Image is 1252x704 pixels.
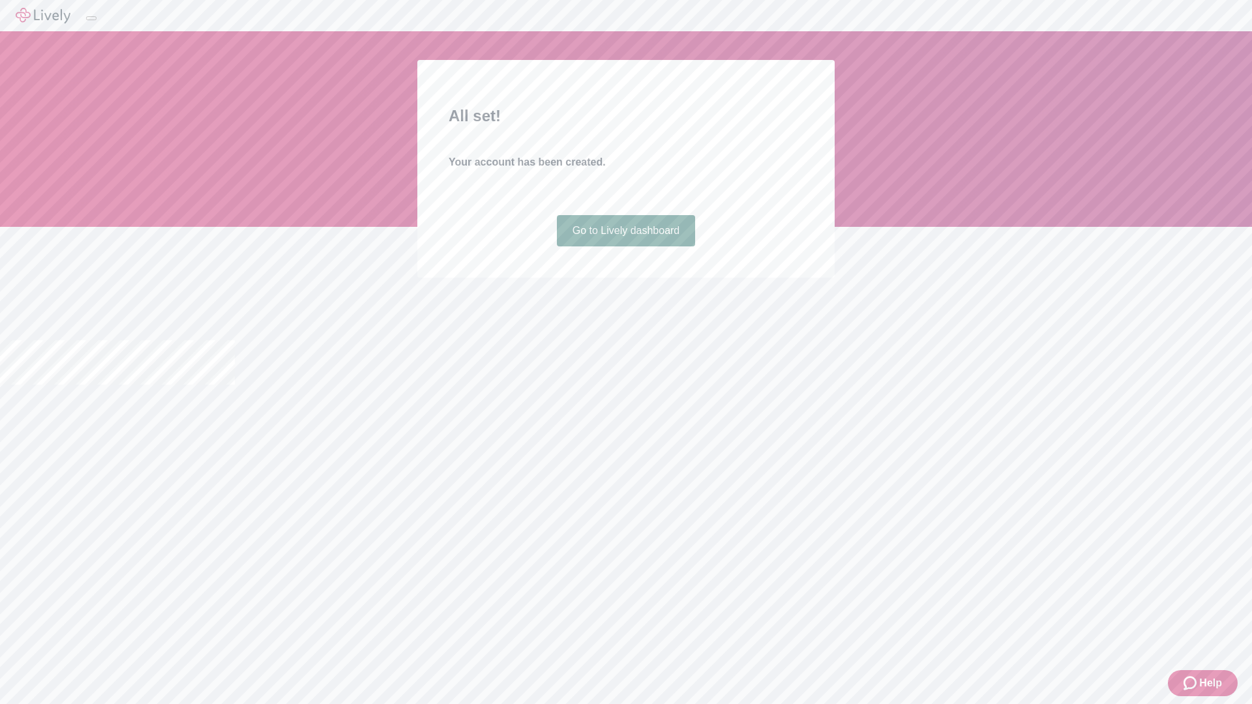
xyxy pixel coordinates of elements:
[86,16,97,20] button: Log out
[1199,675,1222,691] span: Help
[1168,670,1238,696] button: Zendesk support iconHelp
[449,154,803,170] h4: Your account has been created.
[16,8,70,23] img: Lively
[1184,675,1199,691] svg: Zendesk support icon
[557,215,696,246] a: Go to Lively dashboard
[449,104,803,128] h2: All set!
